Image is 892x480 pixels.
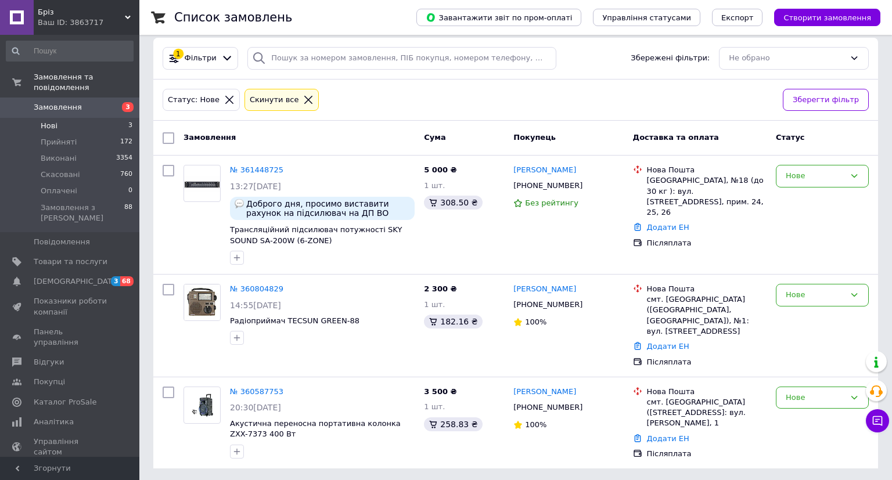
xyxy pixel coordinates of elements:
[647,294,767,337] div: смт. [GEOGRAPHIC_DATA] ([GEOGRAPHIC_DATA], [GEOGRAPHIC_DATA]), №1: вул. [STREET_ADDRESS]
[111,276,120,286] span: 3
[424,315,482,329] div: 182.16 ₴
[184,165,221,202] a: Фото товару
[424,300,445,309] span: 1 шт.
[34,257,107,267] span: Товари та послуги
[513,165,576,176] a: [PERSON_NAME]
[513,284,576,295] a: [PERSON_NAME]
[783,89,869,111] button: Зберегти фільтр
[122,102,134,112] span: 3
[721,13,754,22] span: Експорт
[235,199,244,208] img: :speech_balloon:
[34,357,64,367] span: Відгуки
[34,397,96,407] span: Каталог ProSale
[34,276,120,287] span: [DEMOGRAPHIC_DATA]
[6,41,134,62] input: Пошук
[511,400,585,415] div: [PHONE_NUMBER]
[866,409,889,432] button: Чат з покупцем
[41,121,57,131] span: Нові
[34,102,82,113] span: Замовлення
[647,434,689,443] a: Додати ЕН
[525,317,546,326] span: 100%
[602,13,691,22] span: Управління статусами
[38,17,139,28] div: Ваш ID: 3863717
[631,53,710,64] span: Збережені фільтри:
[184,284,221,321] a: Фото товару
[230,165,283,174] a: № 361448725
[230,419,401,439] a: Акустична переносна портативна колонка ZXX-7373 400 Вт
[647,357,767,367] div: Післяплата
[124,203,132,223] span: 88
[184,133,236,142] span: Замовлення
[511,178,585,193] div: [PHONE_NUMBER]
[230,316,359,325] a: Радіоприймач TECSUN GREEN-88
[525,199,578,207] span: Без рейтингу
[173,49,184,59] div: 1
[34,377,65,387] span: Покупці
[34,237,90,247] span: Повідомлення
[729,52,845,64] div: Не обрано
[712,9,763,26] button: Експорт
[786,170,845,182] div: Нове
[120,169,132,180] span: 760
[513,133,556,142] span: Покупець
[41,203,124,223] span: Замовлення з [PERSON_NAME]
[230,225,402,245] a: Трансляційний підсилювач потужності SKY SOUND SA-200W (6-ZONE)
[34,327,107,348] span: Панель управління
[647,238,767,248] div: Післяплата
[647,175,767,218] div: [GEOGRAPHIC_DATA], №18 (до 30 кг ): вул. [STREET_ADDRESS], прим. 24, 25, 26
[513,387,576,398] a: [PERSON_NAME]
[424,402,445,411] span: 1 шт.
[424,181,445,190] span: 1 шт.
[786,289,845,301] div: Нове
[416,9,581,26] button: Завантажити звіт по пром-оплаті
[647,387,767,397] div: Нова Пошта
[184,392,220,419] img: Фото товару
[783,13,871,22] span: Створити замовлення
[230,284,283,293] a: № 360804829
[166,94,222,106] div: Статус: Нове
[38,7,125,17] span: Бріз
[647,165,767,175] div: Нова Пошта
[230,301,281,310] span: 14:55[DATE]
[174,10,292,24] h1: Список замовлень
[424,417,482,431] div: 258.83 ₴
[647,397,767,429] div: смт. [GEOGRAPHIC_DATA] ([STREET_ADDRESS]: вул. [PERSON_NAME], 1
[762,13,880,21] a: Створити замовлення
[786,392,845,404] div: Нове
[34,72,139,93] span: Замовлення та повідомлення
[647,223,689,232] a: Додати ЕН
[116,153,132,164] span: 3354
[128,121,132,131] span: 3
[774,9,880,26] button: Створити замовлення
[793,94,859,106] span: Зберегти фільтр
[424,284,456,293] span: 2 300 ₴
[633,133,719,142] span: Доставка та оплата
[41,186,77,196] span: Оплачені
[120,137,132,147] span: 172
[424,133,445,142] span: Cума
[230,387,283,396] a: № 360587753
[230,182,281,191] span: 13:27[DATE]
[647,342,689,351] a: Додати ЕН
[511,297,585,312] div: [PHONE_NUMBER]
[184,387,221,424] a: Фото товару
[424,165,456,174] span: 5 000 ₴
[647,284,767,294] div: Нова Пошта
[426,12,572,23] span: Завантажити звіт по пром-оплаті
[230,403,281,412] span: 20:30[DATE]
[41,153,77,164] span: Виконані
[424,196,482,210] div: 308.50 ₴
[424,387,456,396] span: 3 500 ₴
[525,420,546,429] span: 100%
[647,449,767,459] div: Післяплата
[593,9,700,26] button: Управління статусами
[41,137,77,147] span: Прийняті
[41,169,80,180] span: Скасовані
[246,199,410,218] span: Доброго дня, просимо виставити рахунок на підсилювач на ДП ВО [GEOGRAPHIC_DATA] код (ЄДРПОУ 19389...
[120,276,134,286] span: 68
[34,296,107,317] span: Показники роботи компанії
[185,53,217,64] span: Фільтри
[128,186,132,196] span: 0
